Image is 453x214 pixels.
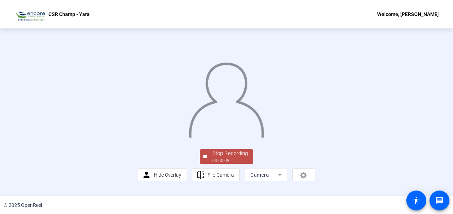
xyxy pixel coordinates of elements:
[208,172,234,178] span: Flip Camera
[188,58,265,138] img: overlay
[142,171,151,180] mat-icon: person
[4,202,42,209] div: © 2025 OpenReel
[192,168,240,181] button: Flip Camera
[196,171,205,180] mat-icon: flip
[212,149,248,157] div: Stop Recording
[14,7,45,21] img: OpenReel logo
[212,157,248,164] div: 00:00:08
[48,10,90,18] p: CSR Champ - Yara
[154,172,181,178] span: Hide Overlay
[377,10,439,18] div: Welcome, [PERSON_NAME]
[435,196,444,205] mat-icon: message
[200,149,253,164] button: Stop Recording00:00:08
[138,168,187,181] button: Hide Overlay
[412,196,421,205] mat-icon: accessibility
